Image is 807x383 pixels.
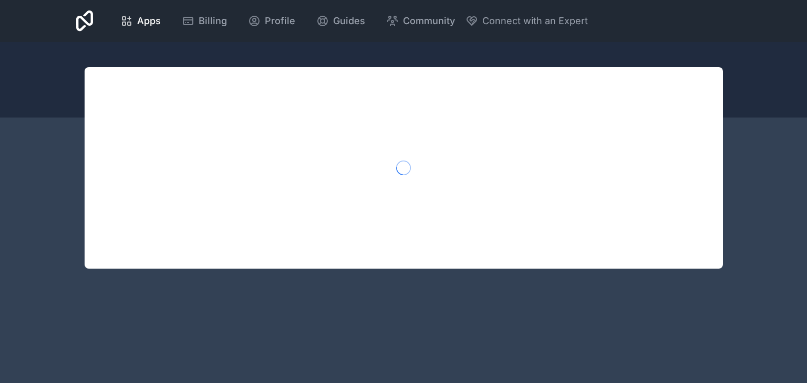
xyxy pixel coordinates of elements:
[137,14,161,28] span: Apps
[173,9,235,33] a: Billing
[240,9,304,33] a: Profile
[199,14,227,28] span: Billing
[482,14,588,28] span: Connect with an Expert
[465,14,588,28] button: Connect with an Expert
[112,9,169,33] a: Apps
[265,14,295,28] span: Profile
[308,9,374,33] a: Guides
[403,14,455,28] span: Community
[378,9,463,33] a: Community
[333,14,365,28] span: Guides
